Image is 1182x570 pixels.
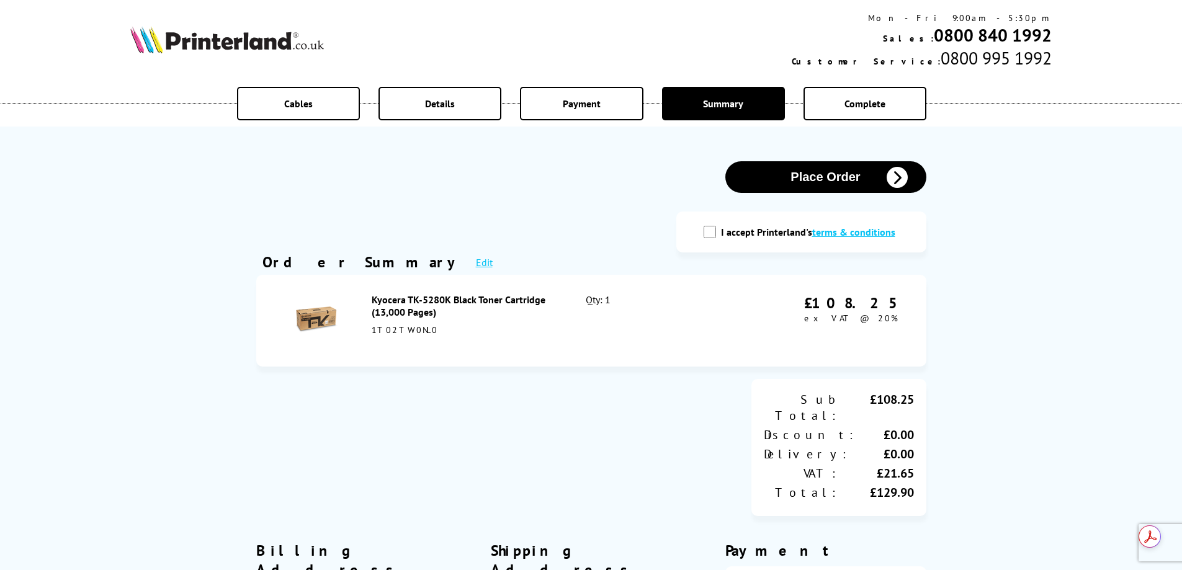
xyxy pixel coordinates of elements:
div: £0.00 [849,446,914,462]
span: Payment [563,97,601,110]
span: ex VAT @ 20% [804,313,898,324]
div: Order Summary [262,252,463,272]
a: modal_tc [812,226,895,238]
div: 1T02TW0NL0 [372,324,559,336]
span: Complete [844,97,885,110]
div: Qty: 1 [586,293,714,348]
div: £108.25 [839,391,914,424]
span: Cables [284,97,313,110]
span: Details [425,97,455,110]
div: Discount: [764,427,856,443]
img: Kyocera TK-5280K Black Toner Cartridge (13,000 Pages) [295,298,339,341]
div: £21.65 [839,465,914,481]
div: £108.25 [804,293,908,313]
span: 0800 995 1992 [941,47,1052,69]
div: Kyocera TK-5280K Black Toner Cartridge (13,000 Pages) [372,293,559,318]
img: Printerland Logo [130,26,324,53]
div: Delivery: [764,446,849,462]
a: Edit [476,256,493,269]
span: Customer Service: [792,56,941,67]
div: Payment [725,541,926,560]
div: Total: [764,484,839,501]
div: Sub Total: [764,391,839,424]
div: £0.00 [856,427,914,443]
label: I accept Printerland's [721,226,902,238]
a: 0800 840 1992 [934,24,1052,47]
span: Sales: [883,33,934,44]
div: £129.90 [839,484,914,501]
div: VAT: [764,465,839,481]
button: Place Order [725,161,926,193]
div: Mon - Fri 9:00am - 5:30pm [792,12,1052,24]
span: Summary [703,97,743,110]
